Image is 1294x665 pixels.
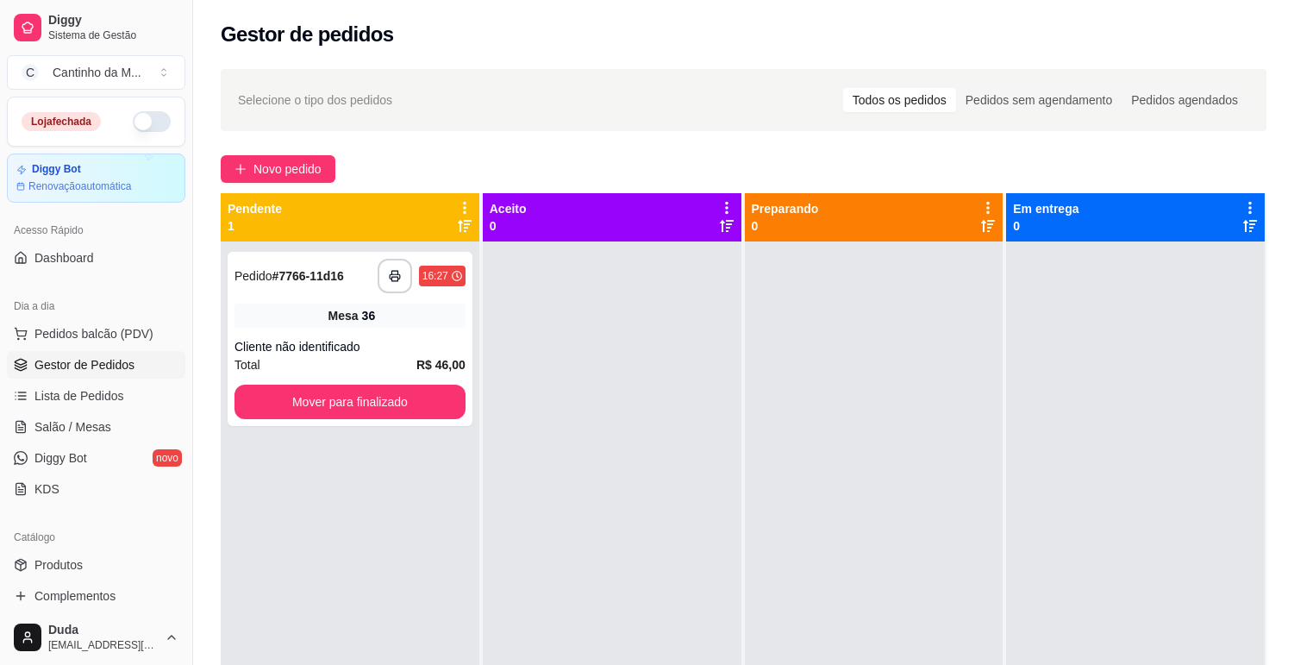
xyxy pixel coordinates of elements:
article: Renovação automática [28,179,131,193]
div: Catálogo [7,524,185,551]
span: Sistema de Gestão [48,28,178,42]
span: Lista de Pedidos [34,387,124,405]
a: Diggy Botnovo [7,444,185,472]
span: Diggy Bot [34,449,87,467]
button: Duda[EMAIL_ADDRESS][DOMAIN_NAME] [7,617,185,658]
p: 0 [490,217,527,235]
a: Salão / Mesas [7,413,185,441]
div: Cantinho da M ... [53,64,141,81]
span: Salão / Mesas [34,418,111,436]
div: Cliente não identificado [234,338,466,355]
button: Pedidos balcão (PDV) [7,320,185,348]
p: 0 [1013,217,1078,235]
span: Mesa [328,307,359,324]
div: Pedidos sem agendamento [956,88,1122,112]
div: Loja fechada [22,112,101,131]
span: Novo pedido [253,160,322,179]
strong: # 7766-11d16 [272,269,344,283]
a: Lista de Pedidos [7,382,185,410]
span: C [22,64,39,81]
button: Alterar Status [133,111,171,132]
div: Todos os pedidos [843,88,956,112]
a: Dashboard [7,244,185,272]
span: Selecione o tipo dos pedidos [238,91,392,110]
button: Novo pedido [221,155,335,183]
span: Complementos [34,587,116,605]
button: Mover para finalizado [234,385,466,419]
article: Diggy Bot [32,163,81,176]
span: Produtos [34,556,83,574]
div: 16:27 [422,269,448,283]
a: DiggySistema de Gestão [7,7,185,48]
span: [EMAIL_ADDRESS][DOMAIN_NAME] [48,638,158,652]
span: Duda [48,623,158,638]
a: Diggy BotRenovaçãoautomática [7,154,185,203]
div: Acesso Rápido [7,216,185,244]
p: Em entrega [1013,200,1078,217]
a: Gestor de Pedidos [7,351,185,379]
div: 36 [362,307,376,324]
span: Diggy [48,13,178,28]
span: KDS [34,480,59,498]
p: 0 [752,217,819,235]
p: Aceito [490,200,527,217]
span: plus [234,163,247,175]
strong: R$ 46,00 [416,358,466,372]
span: Gestor de Pedidos [34,356,134,373]
a: Produtos [7,551,185,579]
a: KDS [7,475,185,503]
div: Dia a dia [7,292,185,320]
a: Complementos [7,582,185,610]
span: Pedidos balcão (PDV) [34,325,153,342]
span: Pedido [234,269,272,283]
span: Dashboard [34,249,94,267]
h2: Gestor de pedidos [221,21,394,48]
div: Pedidos agendados [1122,88,1247,112]
span: Total [234,355,260,374]
p: Preparando [752,200,819,217]
p: 1 [228,217,282,235]
button: Select a team [7,55,185,90]
p: Pendente [228,200,282,217]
